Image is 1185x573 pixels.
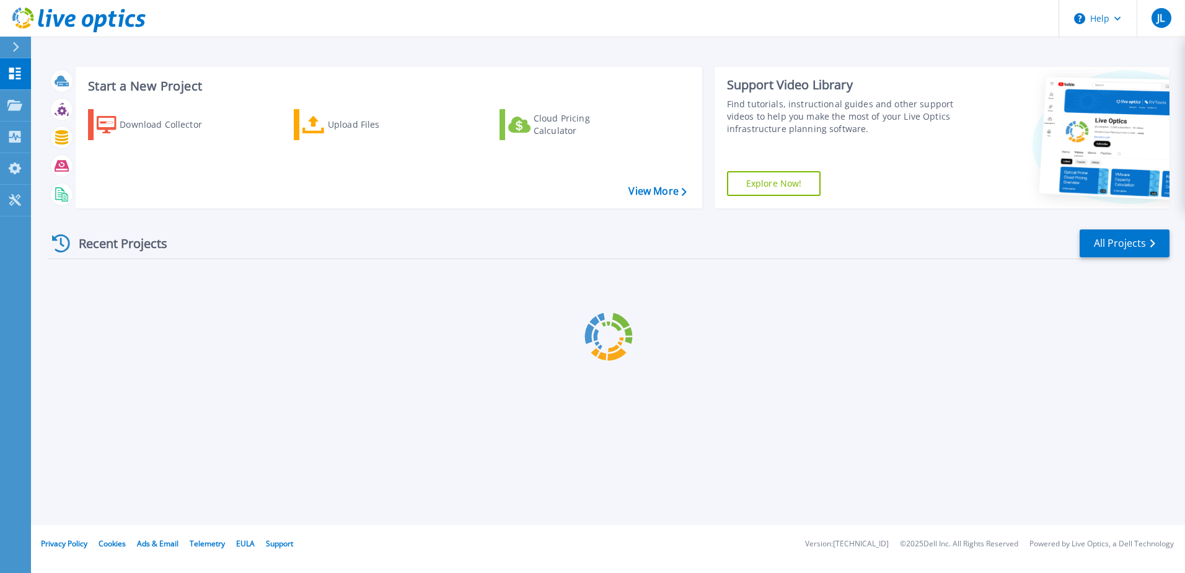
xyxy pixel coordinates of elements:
div: Support Video Library [727,77,959,93]
a: Explore Now! [727,171,821,196]
a: Cloud Pricing Calculator [500,109,638,140]
li: Powered by Live Optics, a Dell Technology [1029,540,1174,548]
a: Support [266,538,293,549]
div: Find tutorials, instructional guides and other support videos to help you make the most of your L... [727,98,959,135]
a: Download Collector [88,109,226,140]
a: Cookies [99,538,126,549]
li: © 2025 Dell Inc. All Rights Reserved [900,540,1018,548]
a: Ads & Email [137,538,178,549]
div: Cloud Pricing Calculator [534,112,633,137]
li: Version: [TECHNICAL_ID] [805,540,889,548]
a: All Projects [1080,229,1170,257]
a: EULA [236,538,255,549]
div: Recent Projects [48,228,184,259]
span: JL [1157,13,1165,23]
a: Upload Files [294,109,432,140]
a: Privacy Policy [41,538,87,549]
a: Telemetry [190,538,225,549]
div: Upload Files [328,112,427,137]
div: Download Collector [120,112,219,137]
h3: Start a New Project [88,79,686,93]
a: View More [628,185,686,197]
